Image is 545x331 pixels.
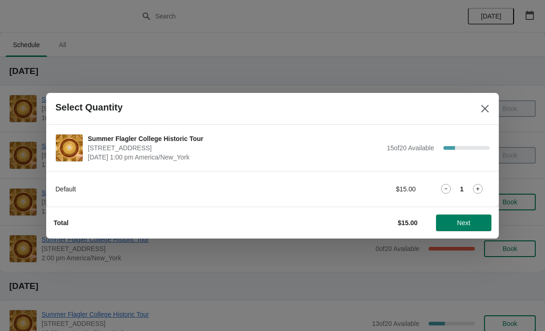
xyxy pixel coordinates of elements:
span: 15 of 20 Available [387,144,434,152]
h2: Select Quantity [55,102,123,113]
button: Next [436,215,491,231]
img: Summer Flagler College Historic Tour | 74 King Street, St. Augustine, FL, USA | August 10 | 1:00 ... [56,135,83,161]
span: Summer Flagler College Historic Tour [88,134,382,143]
span: Next [457,219,471,227]
span: [DATE] 1:00 pm America/New_York [88,153,382,162]
span: [STREET_ADDRESS] [88,143,382,153]
div: $15.00 [330,184,416,194]
strong: $15.00 [398,219,418,227]
button: Close [477,100,493,117]
strong: 1 [460,184,464,194]
div: Default [55,184,312,194]
strong: Total [54,219,68,227]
